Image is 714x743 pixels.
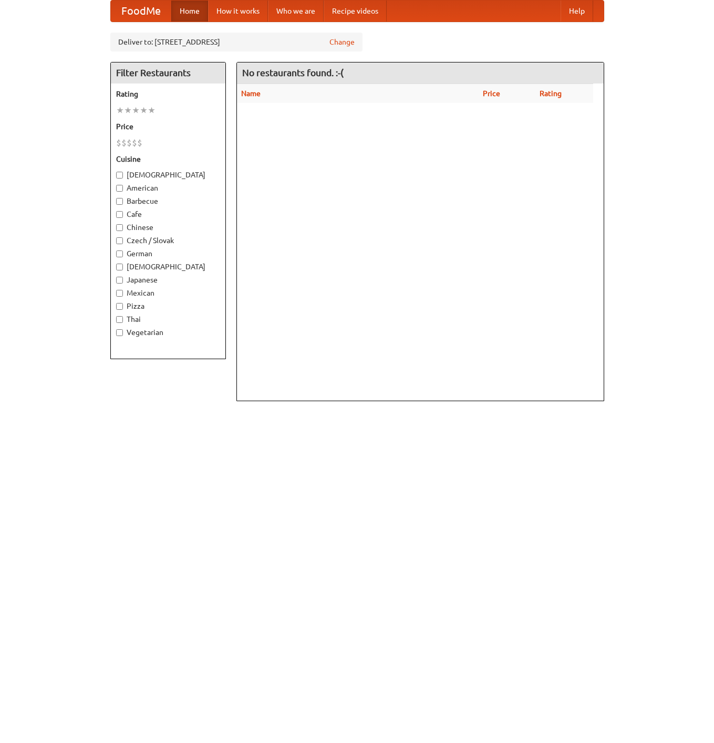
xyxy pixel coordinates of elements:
[116,288,220,298] label: Mexican
[116,248,220,259] label: German
[116,264,123,270] input: [DEMOGRAPHIC_DATA]
[116,222,220,233] label: Chinese
[116,211,123,218] input: Cafe
[116,235,220,246] label: Czech / Slovak
[116,137,121,149] li: $
[116,314,220,325] label: Thai
[324,1,387,22] a: Recipe videos
[208,1,268,22] a: How it works
[111,1,171,22] a: FoodMe
[540,89,562,98] a: Rating
[116,185,123,192] input: American
[329,37,355,47] a: Change
[483,89,500,98] a: Price
[127,137,132,149] li: $
[121,137,127,149] li: $
[116,316,123,323] input: Thai
[116,301,220,311] label: Pizza
[116,224,123,231] input: Chinese
[148,104,156,116] li: ★
[110,33,363,51] div: Deliver to: [STREET_ADDRESS]
[116,198,123,205] input: Barbecue
[116,89,220,99] h5: Rating
[116,154,220,164] h5: Cuisine
[116,237,123,244] input: Czech / Slovak
[111,62,225,83] h4: Filter Restaurants
[132,137,137,149] li: $
[561,1,593,22] a: Help
[116,290,123,297] input: Mexican
[116,104,124,116] li: ★
[140,104,148,116] li: ★
[137,137,142,149] li: $
[116,170,220,180] label: [DEMOGRAPHIC_DATA]
[116,261,220,272] label: [DEMOGRAPHIC_DATA]
[116,327,220,338] label: Vegetarian
[116,121,220,132] h5: Price
[116,329,123,336] input: Vegetarian
[116,196,220,206] label: Barbecue
[132,104,140,116] li: ★
[241,89,261,98] a: Name
[116,183,220,193] label: American
[124,104,132,116] li: ★
[116,209,220,219] label: Cafe
[116,250,123,257] input: German
[171,1,208,22] a: Home
[116,172,123,179] input: [DEMOGRAPHIC_DATA]
[268,1,324,22] a: Who we are
[116,303,123,310] input: Pizza
[116,277,123,284] input: Japanese
[116,275,220,285] label: Japanese
[242,68,344,78] ng-pluralize: No restaurants found. :-(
